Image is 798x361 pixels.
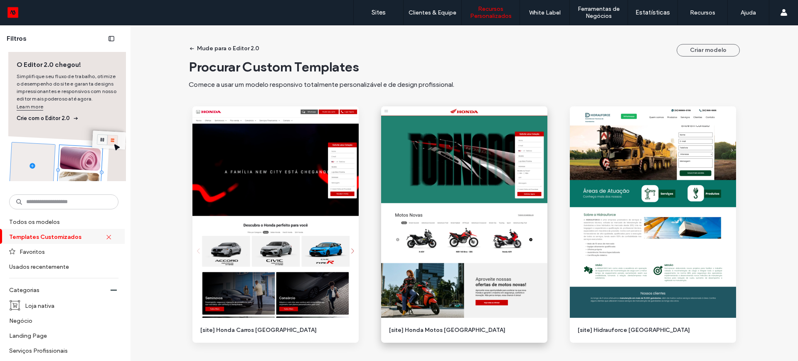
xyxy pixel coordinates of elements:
label: Estatísticas [635,9,670,16]
a: Learn more [17,103,43,111]
label: Categorias [9,282,111,298]
label: Favoritos [20,244,111,259]
label: Recursos Personalizados [462,5,520,20]
label: Templates Customizados [9,229,106,244]
button: Criar modelo [677,44,740,56]
label: Recursos [690,9,715,16]
button: Mude para o Editor 2.0 [182,42,267,55]
span: Simplifique seu fluxo de trabalho, otimize o desempenho do site e garanta designs impressionantes... [17,73,118,111]
span: Procurar Custom Templates [189,59,359,75]
label: Todos os modelos [9,214,117,229]
label: White Label [529,9,561,16]
span: O Editor 2.0 chegou! [17,60,118,69]
label: Loja nativa [25,298,111,313]
label: Serviços Profissionais [9,343,111,358]
label: Negócio [9,313,111,328]
label: Ajuda [741,9,756,16]
label: Sites [372,9,386,16]
label: Usados recentemente [9,259,111,274]
span: Crie com o Editor 2.0 [17,114,118,123]
label: Clientes & Equipe [409,9,456,16]
label: Landing Page [9,328,111,343]
span: Filtros [7,34,27,43]
label: Ferramentas de Negócios [570,5,628,20]
img: i_cart_boxed [9,300,21,311]
span: Comece a usar um modelo responsivo totalmente personalizável e de design profissional. [189,81,454,88]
